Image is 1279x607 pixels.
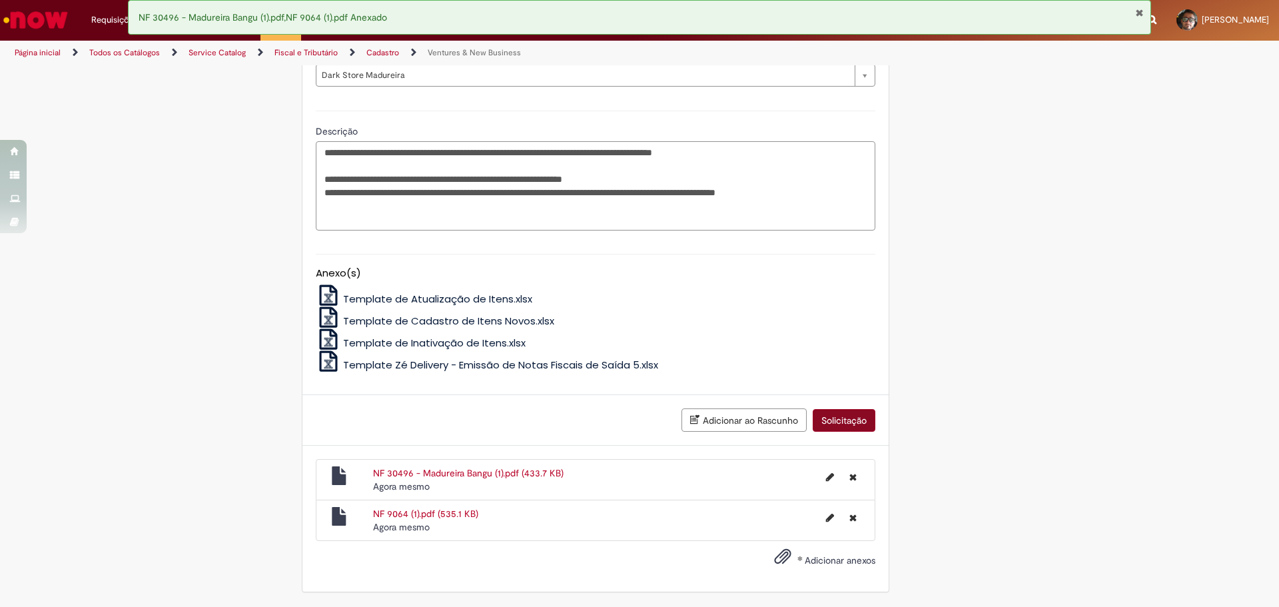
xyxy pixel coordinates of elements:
[366,47,399,58] a: Cadastro
[841,466,865,488] button: Excluir NF 30496 - Madureira Bangu (1).pdf
[1202,14,1269,25] span: [PERSON_NAME]
[373,480,430,492] time: 30/09/2025 19:10:11
[805,554,875,566] span: Adicionar anexos
[373,521,430,533] span: Agora mesmo
[139,11,387,23] span: NF 30496 - Madureira Bangu (1).pdf,NF 9064 (1).pdf Anexado
[1135,7,1144,18] button: Fechar Notificação
[322,65,848,86] span: Dark Store Madureira
[841,507,865,528] button: Excluir NF 9064 (1).pdf
[771,544,795,575] button: Adicionar anexos
[818,466,842,488] button: Editar nome de arquivo NF 30496 - Madureira Bangu (1).pdf
[316,141,875,231] textarea: Descrição
[89,47,160,58] a: Todos os Catálogos
[818,507,842,528] button: Editar nome de arquivo NF 9064 (1).pdf
[316,292,533,306] a: Template de Atualização de Itens.xlsx
[373,467,564,479] a: NF 30496 - Madureira Bangu (1).pdf (433.7 KB)
[189,47,246,58] a: Service Catalog
[10,41,843,65] ul: Trilhas de página
[373,480,430,492] span: Agora mesmo
[373,508,478,520] a: NF 9064 (1).pdf (535.1 KB)
[343,358,658,372] span: Template Zé Delivery - Emissão de Notas Fiscais de Saída 5.xlsx
[316,125,360,137] span: Descrição
[1,7,70,33] img: ServiceNow
[681,408,807,432] button: Adicionar ao Rascunho
[316,314,555,328] a: Template de Cadastro de Itens Novos.xlsx
[813,409,875,432] button: Solicitação
[91,13,138,27] span: Requisições
[428,47,521,58] a: Ventures & New Business
[373,521,430,533] time: 30/09/2025 19:10:11
[343,292,532,306] span: Template de Atualização de Itens.xlsx
[343,336,526,350] span: Template de Inativação de Itens.xlsx
[15,47,61,58] a: Página inicial
[343,314,554,328] span: Template de Cadastro de Itens Novos.xlsx
[316,268,875,279] h5: Anexo(s)
[316,358,659,372] a: Template Zé Delivery - Emissão de Notas Fiscais de Saída 5.xlsx
[316,336,526,350] a: Template de Inativação de Itens.xlsx
[274,47,338,58] a: Fiscal e Tributário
